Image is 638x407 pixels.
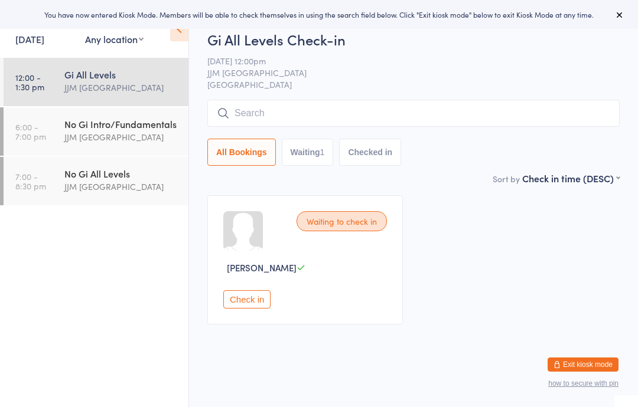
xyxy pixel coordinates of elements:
[548,357,619,372] button: Exit kiosk mode
[339,139,401,166] button: Checked in
[64,68,178,81] div: Gi All Levels
[64,81,178,94] div: JJM [GEOGRAPHIC_DATA]
[207,139,276,166] button: All Bookings
[227,261,297,274] span: [PERSON_NAME]
[207,55,601,67] span: [DATE] 12:00pm
[207,100,620,127] input: Search
[4,107,188,156] a: 6:00 -7:00 pmNo Gi Intro/FundamentalsJJM [GEOGRAPHIC_DATA]
[64,167,178,180] div: No Gi All Levels
[297,211,387,231] div: Waiting to check in
[223,290,271,308] button: Check in
[282,139,334,166] button: Waiting1
[320,147,325,157] div: 1
[15,73,44,91] time: 12:00 - 1:30 pm
[493,173,520,185] label: Sort by
[4,58,188,106] a: 12:00 -1:30 pmGi All LevelsJJM [GEOGRAPHIC_DATA]
[15,122,46,141] time: 6:00 - 7:00 pm
[15,32,44,45] a: [DATE]
[15,172,46,191] time: 7:00 - 8:30 pm
[64,180,178,193] div: JJM [GEOGRAPHIC_DATA]
[19,9,619,19] div: You have now entered Kiosk Mode. Members will be able to check themselves in using the search fie...
[207,78,620,90] span: [GEOGRAPHIC_DATA]
[4,157,188,205] a: 7:00 -8:30 pmNo Gi All LevelsJJM [GEOGRAPHIC_DATA]
[85,32,144,45] div: Any location
[207,29,620,49] h2: Gi All Levels Check-in
[548,379,619,388] button: how to secure with pin
[64,130,178,144] div: JJM [GEOGRAPHIC_DATA]
[522,172,620,185] div: Check in time (DESC)
[64,117,178,130] div: No Gi Intro/Fundamentals
[207,67,601,78] span: JJM [GEOGRAPHIC_DATA]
